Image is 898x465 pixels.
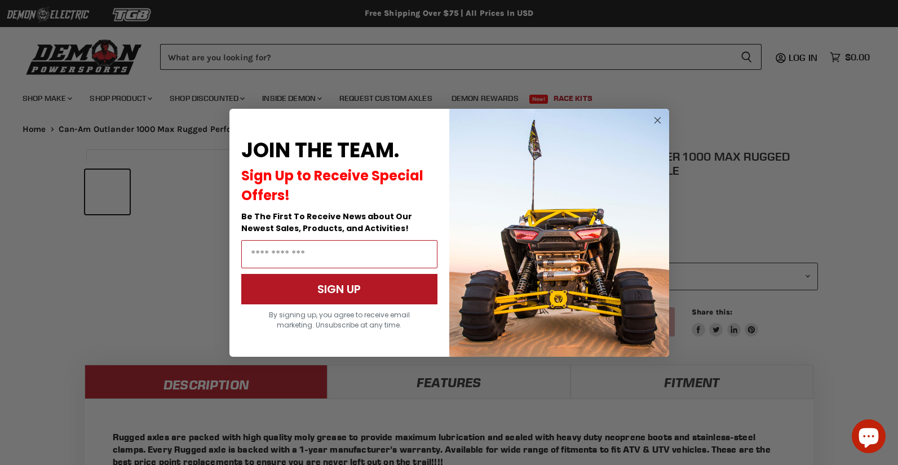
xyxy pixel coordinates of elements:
button: Close dialog [651,113,665,127]
span: Sign Up to Receive Special Offers! [241,166,423,205]
button: SIGN UP [241,274,437,304]
span: Be The First To Receive News about Our Newest Sales, Products, and Activities! [241,211,412,234]
input: Email Address [241,240,437,268]
span: JOIN THE TEAM. [241,136,399,165]
inbox-online-store-chat: Shopify online store chat [848,419,889,456]
span: By signing up, you agree to receive email marketing. Unsubscribe at any time. [269,310,410,330]
img: a9095488-b6e7-41ba-879d-588abfab540b.jpeg [449,109,669,357]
